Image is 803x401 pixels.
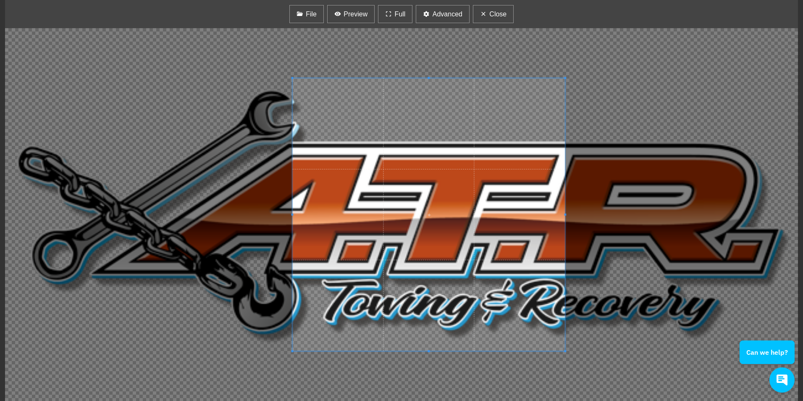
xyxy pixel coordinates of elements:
[489,9,506,19] span: Close
[344,9,367,19] span: Preview
[306,9,317,19] span: File
[289,5,324,23] button: File
[378,5,412,23] button: Full
[395,9,406,19] span: Full
[327,5,375,23] button: Preview
[433,9,462,19] span: Advanced
[416,5,470,23] button: Advanced
[473,5,514,23] button: Close
[733,317,803,401] iframe: Conversations
[114,29,798,362] div: <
